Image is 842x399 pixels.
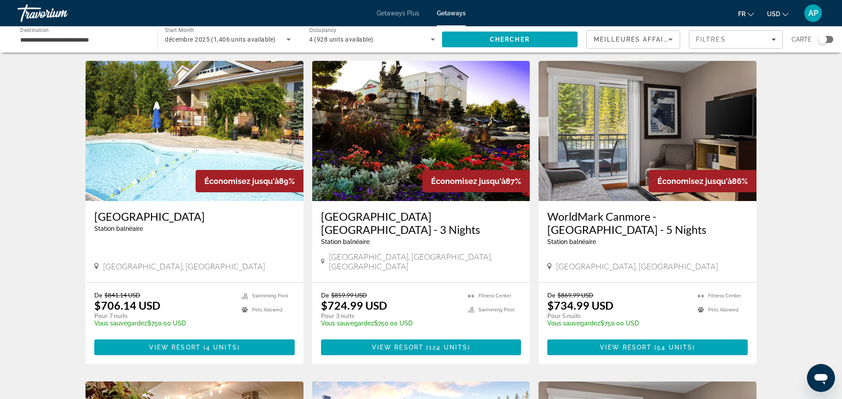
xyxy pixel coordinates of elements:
a: Getaways [437,10,466,17]
span: ( ) [424,344,470,351]
span: Chercher [490,36,530,43]
button: Change language [738,7,754,20]
span: Vous sauvegardez [321,320,374,327]
div: 86% [649,170,756,192]
span: Vous sauvegardez [547,320,600,327]
span: [GEOGRAPHIC_DATA], [GEOGRAPHIC_DATA], [GEOGRAPHIC_DATA] [329,252,521,271]
span: 124 units [429,344,467,351]
img: WorldMark Canmore - Banff - 5 Nights [539,61,756,201]
span: 4 units [206,344,237,351]
span: Économisez jusqu'à [204,177,279,186]
span: $869.99 USD [557,291,593,299]
button: View Resort(54 units) [547,339,748,355]
p: $750.00 USD [94,320,233,327]
button: Change currency [767,7,788,20]
span: 4 (928 units available) [309,36,374,43]
div: 87% [422,170,530,192]
p: $724.99 USD [321,299,387,312]
a: [GEOGRAPHIC_DATA] [94,210,295,223]
span: Filtres [696,36,726,43]
a: Travorium [18,2,105,25]
span: Swimming Pool [478,307,514,313]
span: De [94,291,102,299]
span: Swimming Pool [252,293,288,299]
span: $859.99 USD [331,291,367,299]
span: Économisez jusqu'à [431,177,506,186]
span: Fitness Center [478,293,511,299]
span: Économisez jusqu'à [657,177,732,186]
button: View Resort(4 units) [94,339,295,355]
span: View Resort [149,344,201,351]
p: Pour 3 nuits [321,312,460,320]
span: Fitness Center [708,293,741,299]
span: Start Month [165,27,194,33]
span: Vous sauvegardez [94,320,147,327]
span: Station balnéaire [321,238,370,245]
span: décembre 2025 (1,406 units available) [165,36,275,43]
input: Select destination [20,35,146,45]
span: fr [738,11,746,18]
span: Station balnéaire [547,238,596,245]
p: $750.00 USD [547,320,689,327]
p: Pour 7 nuits [94,312,233,320]
span: [GEOGRAPHIC_DATA], [GEOGRAPHIC_DATA] [103,261,265,271]
span: ( ) [652,344,695,351]
span: 54 units [657,344,692,351]
p: $750.00 USD [321,320,460,327]
span: AP [808,9,818,18]
a: [GEOGRAPHIC_DATA] [GEOGRAPHIC_DATA] - 3 Nights [321,210,521,236]
button: User Menu [802,4,824,22]
a: Getaways Plus [377,10,419,17]
img: Georgian Bay Hotel & Conference Centre [86,61,303,201]
span: Pets Allowed [708,307,739,313]
mat-select: Sort by [594,34,673,45]
span: View Resort [600,344,652,351]
iframe: Bouton de lancement de la fenêtre de messagerie [807,364,835,392]
span: Meilleures affaires [594,36,678,43]
span: [GEOGRAPHIC_DATA], [GEOGRAPHIC_DATA] [556,261,718,271]
span: De [321,291,329,299]
button: Search [442,32,578,47]
span: De [547,291,555,299]
span: ( ) [201,344,240,351]
span: Pets Allowed [252,307,282,313]
button: Filters [689,30,783,49]
span: USD [767,11,780,18]
div: 89% [196,170,303,192]
p: $706.14 USD [94,299,161,312]
p: Pour 5 nuits [547,312,689,320]
span: $841.14 USD [104,291,140,299]
span: Destination [20,27,49,33]
span: Carte [792,33,812,46]
button: View Resort(124 units) [321,339,521,355]
p: $734.99 USD [547,299,614,312]
img: Hilton Garden Inn Niagara-on-the-Lake - 3 Nights [312,61,530,201]
a: WorldMark Canmore - [GEOGRAPHIC_DATA] - 5 Nights [547,210,748,236]
span: Station balnéaire [94,225,143,232]
span: View Resort [372,344,424,351]
span: Occupancy [309,27,337,33]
